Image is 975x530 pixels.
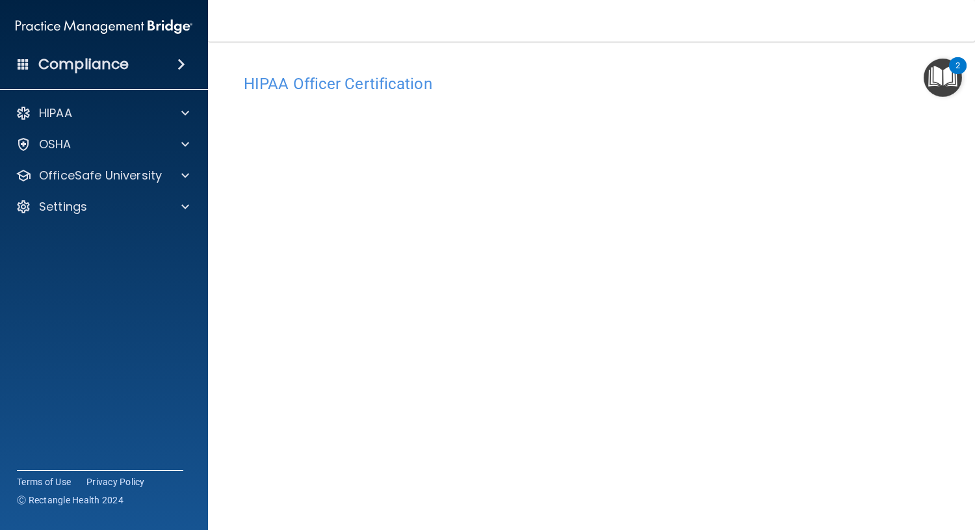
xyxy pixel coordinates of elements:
[39,199,87,215] p: Settings
[38,55,129,73] h4: Compliance
[39,137,71,152] p: OSHA
[17,494,123,507] span: Ⓒ Rectangle Health 2024
[86,475,145,488] a: Privacy Policy
[955,66,960,83] div: 2
[16,14,192,40] img: PMB logo
[924,59,962,97] button: Open Resource Center, 2 new notifications
[16,105,189,121] a: HIPAA
[244,99,939,522] iframe: hipaa-training
[16,168,189,183] a: OfficeSafe University
[244,75,939,92] h4: HIPAA Officer Certification
[39,168,162,183] p: OfficeSafe University
[16,199,189,215] a: Settings
[16,137,189,152] a: OSHA
[39,105,72,121] p: HIPAA
[17,475,71,488] a: Terms of Use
